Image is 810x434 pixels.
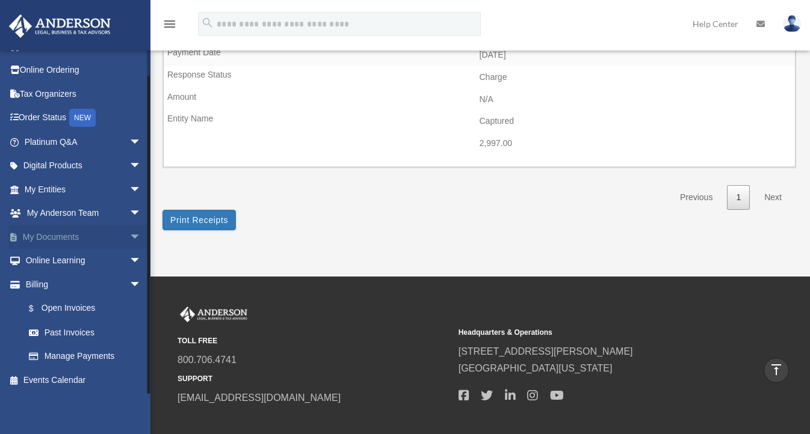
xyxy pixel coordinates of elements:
[178,373,450,385] small: SUPPORT
[755,185,791,210] a: Next
[459,363,613,373] a: [GEOGRAPHIC_DATA][US_STATE]
[8,272,159,296] a: Billingarrow_drop_down
[178,307,250,322] img: Anderson Advisors Platinum Portal
[129,225,153,249] span: arrow_drop_down
[769,362,784,377] i: vertical_align_top
[671,185,722,210] a: Previous
[178,393,341,403] a: [EMAIL_ADDRESS][DOMAIN_NAME]
[8,201,159,225] a: My Anderson Teamarrow_drop_down
[162,21,177,31] a: menu
[164,132,795,155] td: 2,997.00
[36,301,42,316] span: $
[129,130,153,154] span: arrow_drop_down
[164,110,795,133] td: Captured
[8,368,159,392] a: Events Calendar
[5,14,114,38] img: Anderson Advisors Platinum Portal
[8,130,159,154] a: Platinum Q&Aarrow_drop_down
[162,17,177,31] i: menu
[8,154,159,178] a: Digital Productsarrow_drop_down
[17,296,159,321] a: $Open Invoices
[178,355,237,365] a: 800.706.4741
[129,154,153,179] span: arrow_drop_down
[459,346,633,356] a: [STREET_ADDRESS][PERSON_NAME]
[164,88,795,111] td: N/A
[17,320,153,344] a: Past Invoices
[164,66,795,89] td: Charge
[727,185,750,210] a: 1
[17,344,159,368] a: Manage Payments
[69,109,96,127] div: NEW
[8,225,159,249] a: My Documentsarrow_drop_down
[162,210,236,230] button: Print Receipts
[8,82,159,106] a: Tax Organizers
[764,358,789,383] a: vertical_align_top
[129,201,153,226] span: arrow_drop_down
[8,58,159,82] a: Online Ordering
[129,249,153,274] span: arrow_drop_down
[8,177,159,201] a: My Entitiesarrow_drop_down
[459,326,731,339] small: Headquarters & Operations
[201,16,214,29] i: search
[129,177,153,202] span: arrow_drop_down
[164,44,795,67] td: [DATE]
[8,106,159,130] a: Order StatusNEW
[178,335,450,347] small: TOLL FREE
[8,249,159,273] a: Online Learningarrow_drop_down
[783,15,801,32] img: User Pic
[129,272,153,297] span: arrow_drop_down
